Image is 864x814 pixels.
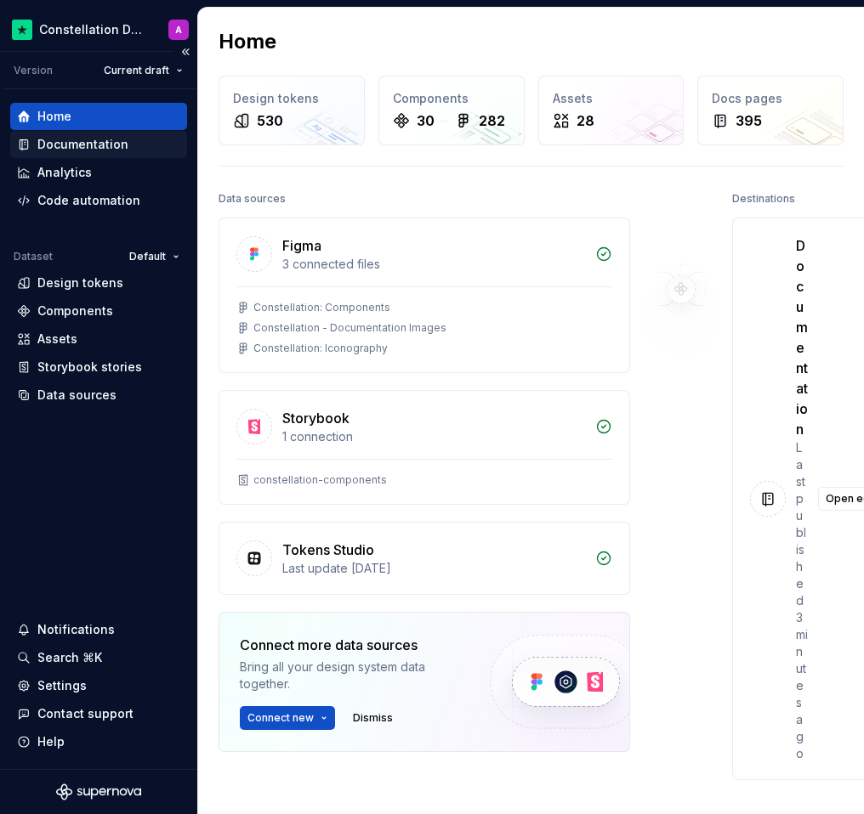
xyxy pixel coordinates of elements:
[253,321,446,335] div: Constellation - Documentation Images
[96,59,190,82] button: Current draft
[282,256,585,273] div: 3 connected files
[282,428,585,445] div: 1 connection
[37,108,71,125] div: Home
[37,331,77,348] div: Assets
[282,540,374,560] div: Tokens Studio
[712,90,829,107] div: Docs pages
[553,90,670,107] div: Assets
[14,64,53,77] div: Version
[247,711,314,725] span: Connect new
[479,110,505,131] div: 282
[240,706,335,730] button: Connect new
[240,635,461,655] div: Connect more data sources
[37,302,113,319] div: Components
[697,76,844,145] a: Docs pages395
[353,711,393,725] span: Dismiss
[37,192,140,209] div: Code automation
[253,473,387,487] div: constellation-components
[219,187,286,211] div: Data sources
[282,408,350,428] div: Storybook
[282,560,585,577] div: Last update [DATE]
[253,301,390,314] div: Constellation: Components
[219,390,630,505] a: Storybook1 connectionconstellation-components
[37,387,117,404] div: Data sources
[37,705,134,722] div: Contact support
[12,20,32,40] img: d602db7a-5e75-4dfe-a0a4-4b8163c7bad2.png
[104,64,169,77] span: Current draft
[14,250,53,263] div: Dataset
[732,187,795,211] div: Destinations
[10,325,187,353] a: Assets
[37,136,128,153] div: Documentation
[10,103,187,130] a: Home
[56,783,141,800] svg: Supernova Logo
[10,644,187,671] button: Search ⌘K
[37,359,142,376] div: Storybook stories
[129,250,166,263] span: Default
[796,439,808,762] div: Last published 3 minutes ago
[122,245,187,269] button: Default
[257,110,283,131] div: 530
[219,28,276,55] h2: Home
[37,733,65,750] div: Help
[577,110,594,131] div: 28
[173,40,197,64] button: Collapse sidebar
[37,274,123,291] div: Design tokens
[345,706,401,730] button: Dismiss
[10,187,187,214] a: Code automation
[37,677,87,694] div: Settings
[37,164,92,181] div: Analytics
[37,621,115,638] div: Notifications
[219,218,630,373] a: Figma3 connected filesConstellation: ComponentsConstellation - Documentation ImagesConstellation:...
[282,235,321,256] div: Figma
[175,23,182,37] div: A
[10,297,187,325] a: Components
[10,728,187,755] button: Help
[10,672,187,699] a: Settings
[3,11,194,48] button: Constellation Design SystemA
[219,522,630,595] a: Tokens StudioLast update [DATE]
[10,353,187,381] a: Storybook stories
[10,131,187,158] a: Documentation
[233,90,350,107] div: Design tokens
[10,382,187,409] a: Data sources
[219,76,365,145] a: Design tokens530
[10,269,187,297] a: Design tokens
[417,110,435,131] div: 30
[10,159,187,186] a: Analytics
[378,76,525,145] a: Components30282
[253,342,388,355] div: Constellation: Iconography
[736,110,762,131] div: 395
[10,700,187,727] button: Contact support
[39,21,148,38] div: Constellation Design System
[37,649,102,666] div: Search ⌘K
[10,616,187,643] button: Notifications
[538,76,685,145] a: Assets28
[240,659,461,692] div: Bring all your design system data together.
[393,90,510,107] div: Components
[796,235,808,439] div: Documentation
